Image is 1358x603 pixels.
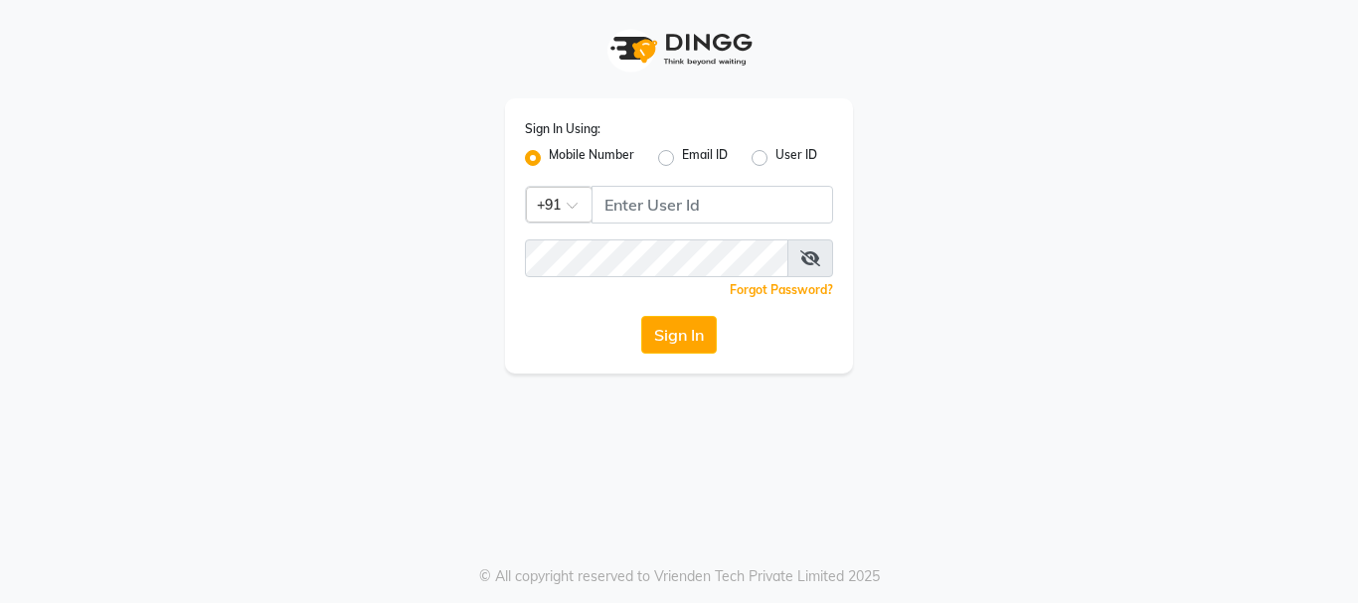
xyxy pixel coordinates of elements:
[682,146,728,170] label: Email ID
[599,20,759,78] img: logo1.svg
[592,186,833,224] input: Username
[775,146,817,170] label: User ID
[525,120,600,138] label: Sign In Using:
[549,146,634,170] label: Mobile Number
[525,239,788,277] input: Username
[730,282,833,297] a: Forgot Password?
[641,316,717,354] button: Sign In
